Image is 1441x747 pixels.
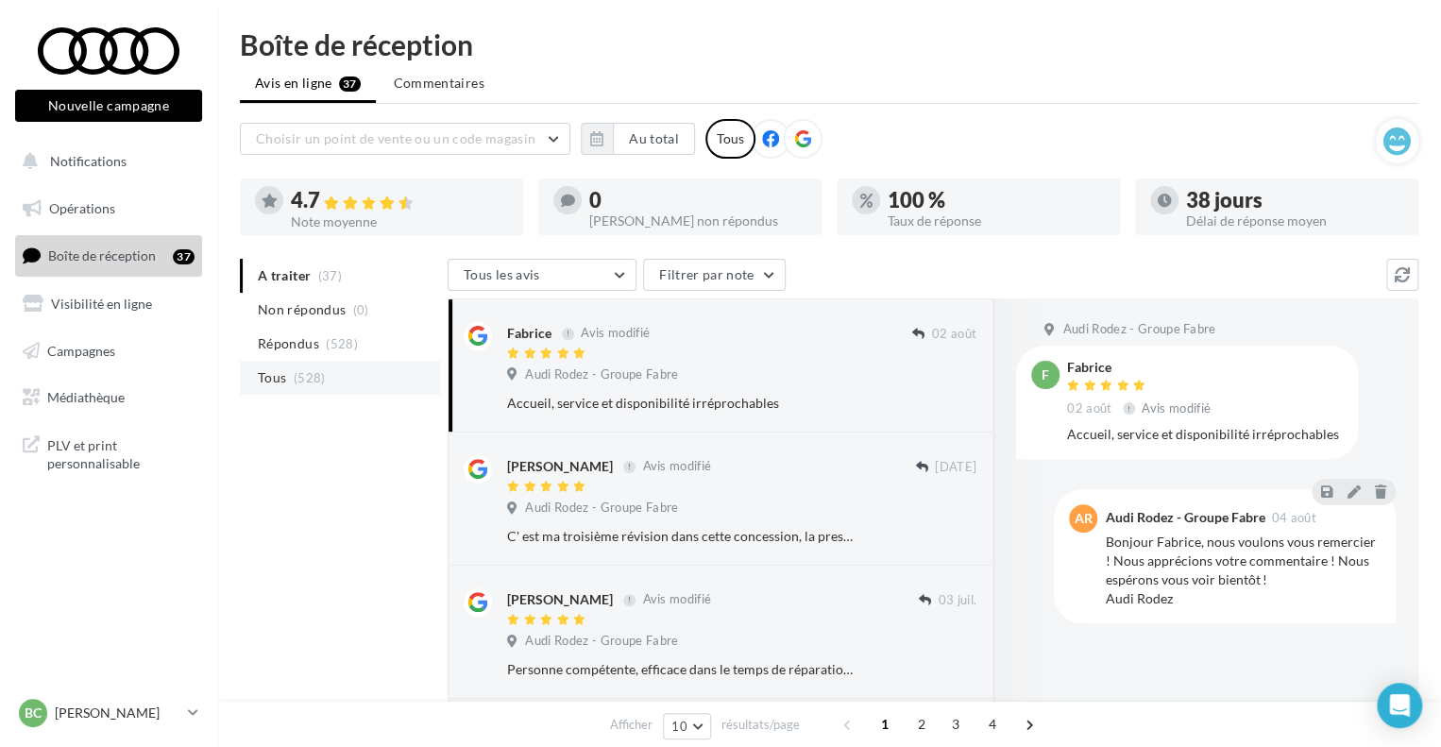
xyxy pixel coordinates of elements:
div: 0 [589,190,806,211]
span: Avis modifié [642,459,711,474]
a: Boîte de réception37 [11,235,206,276]
span: Afficher [610,716,653,734]
button: Au total [581,123,695,155]
div: Bonjour Fabrice, nous voulons vous remercier ! Nous apprécions votre commentaire ! Nous espérons ... [1105,533,1381,608]
span: 1 [870,709,900,739]
span: PLV et print personnalisable [47,433,195,473]
button: Notifications [11,142,198,181]
div: Délai de réponse moyen [1186,214,1403,228]
p: [PERSON_NAME] [55,704,180,722]
span: 10 [671,719,687,734]
button: Tous les avis [448,259,636,291]
div: Accueil, service et disponibilité irréprochables [507,394,854,413]
span: Opérations [49,200,115,216]
div: Fabrice [1067,361,1214,374]
div: [PERSON_NAME] [507,457,613,476]
span: Tous [258,368,286,387]
span: 03 juil. [938,592,976,609]
div: 38 jours [1186,190,1403,211]
span: Audi Rodez - Groupe Fabre [525,633,678,650]
span: 3 [941,709,971,739]
span: Audi Rodez - Groupe Fabre [1062,321,1215,338]
button: Choisir un point de vente ou un code magasin [240,123,570,155]
span: Non répondus [258,300,346,319]
span: Avis modifié [642,592,711,607]
div: [PERSON_NAME] [507,590,613,609]
span: Boîte de réception [48,247,156,263]
span: Répondus [258,334,319,353]
div: Fabrice [507,324,551,343]
div: 4.7 [291,190,508,212]
span: Tous les avis [464,266,540,282]
div: Taux de réponse [888,214,1105,228]
span: 04 août [1271,512,1315,524]
button: Au total [613,123,695,155]
a: Médiathèque [11,378,206,417]
span: Campagnes [47,342,115,358]
button: Nouvelle campagne [15,90,202,122]
a: BC [PERSON_NAME] [15,695,202,731]
span: (528) [294,370,326,385]
span: 2 [907,709,937,739]
span: Choisir un point de vente ou un code magasin [256,130,535,146]
a: Visibilité en ligne [11,284,206,324]
span: Notifications [50,153,127,169]
div: [PERSON_NAME] non répondus [589,214,806,228]
span: Médiathèque [47,389,125,405]
div: Tous [705,119,755,159]
a: Campagnes [11,331,206,371]
a: PLV et print personnalisable [11,425,206,481]
span: [DATE] [935,459,976,476]
div: 100 % [888,190,1105,211]
span: 4 [977,709,1008,739]
div: Note moyenne [291,215,508,229]
div: C' est ma troisième révision dans cette concession, la prestation et l' accueil sont toujours de ... [507,527,854,546]
span: (528) [326,336,358,351]
span: Avis modifié [1142,400,1211,416]
div: Audi Rodez - Groupe Fabre [1105,511,1264,524]
button: Filtrer par note [643,259,786,291]
span: F [1042,365,1049,384]
span: 02 août [1067,400,1111,417]
div: 37 [173,249,195,264]
span: 02 août [932,326,976,343]
span: Avis modifié [581,326,650,341]
div: Boîte de réception [240,30,1418,59]
button: 10 [663,713,711,739]
span: Visibilité en ligne [51,296,152,312]
span: Commentaires [394,74,484,93]
span: (0) [353,302,369,317]
div: Open Intercom Messenger [1377,683,1422,728]
span: BC [25,704,42,722]
div: Personne compétente, efficace dans le temps de réparation. Le suivie a été parfait. A l'écoute et... [507,660,854,679]
a: Opérations [11,189,206,229]
span: Audi Rodez - Groupe Fabre [525,500,678,517]
span: AR [1075,509,1093,528]
div: Accueil, service et disponibilité irréprochables [1067,425,1343,444]
span: Audi Rodez - Groupe Fabre [525,366,678,383]
span: résultats/page [721,716,800,734]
